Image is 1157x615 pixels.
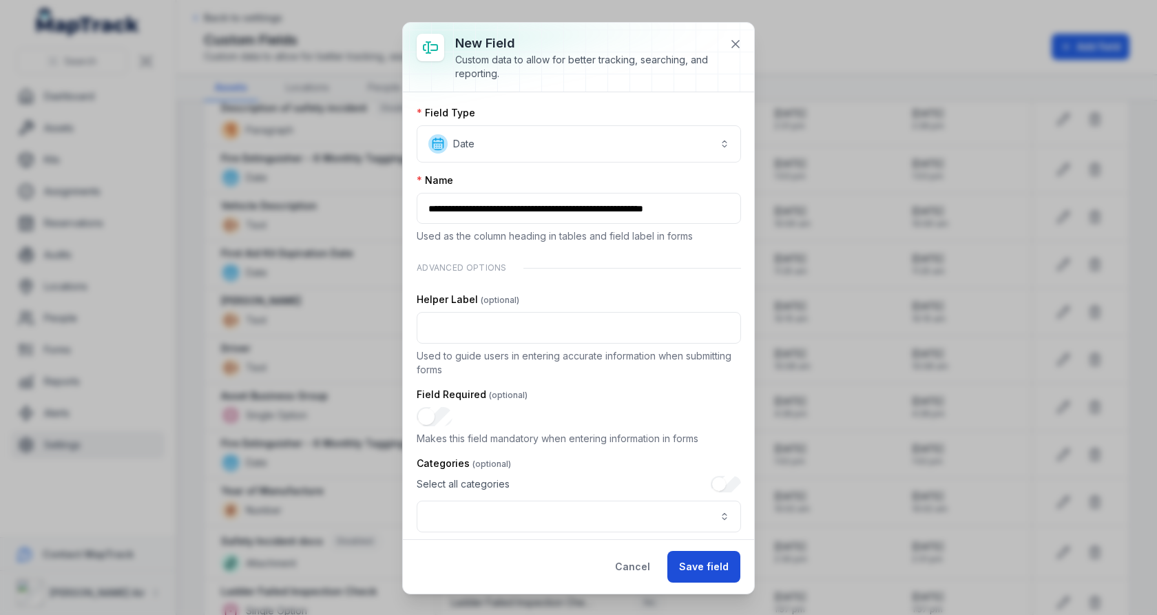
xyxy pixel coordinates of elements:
h3: New field [455,34,718,53]
span: Select all categories [417,477,510,491]
label: Name [417,174,453,187]
div: Advanced Options [417,254,741,282]
button: Cancel [603,551,662,583]
label: Field Type [417,106,475,120]
button: Save field [667,551,740,583]
input: :r2ci:-form-item-label [417,312,741,344]
p: Used to guide users in entering accurate information when submitting forms [417,349,741,377]
label: Field Required [417,388,528,402]
button: Date [417,125,741,163]
p: Makes this field mandatory when entering information in forms [417,432,741,446]
div: Custom data to allow for better tracking, searching, and reporting. [455,53,718,81]
p: Select categories that already have fields configured. Any category without fields will get this ... [417,538,741,565]
input: :r2cg:-form-item-label [417,193,741,224]
label: Helper Label [417,293,519,306]
label: Categories [417,457,511,470]
div: :r2ck:-form-item-label [417,476,741,532]
p: Used as the column heading in tables and field label in forms [417,229,741,243]
input: :r2cj:-form-item-label [417,407,452,426]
